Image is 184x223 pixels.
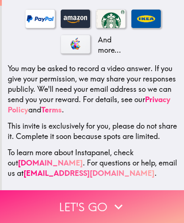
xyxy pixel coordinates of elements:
p: This invite is exclusively for you, please do not share it. Complete it soon because spots are li... [8,121,178,142]
p: To learn more about Instapanel, check out . For questions or help, email us at . [8,147,178,178]
a: [EMAIL_ADDRESS][DOMAIN_NAME] [24,168,155,178]
a: Terms [41,105,62,114]
a: [DOMAIN_NAME] [18,158,83,167]
a: Privacy Policy [8,95,170,114]
p: You may be asked to record a video answer. If you give your permission, we may share your respons... [8,63,178,115]
p: And more... [96,35,125,55]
